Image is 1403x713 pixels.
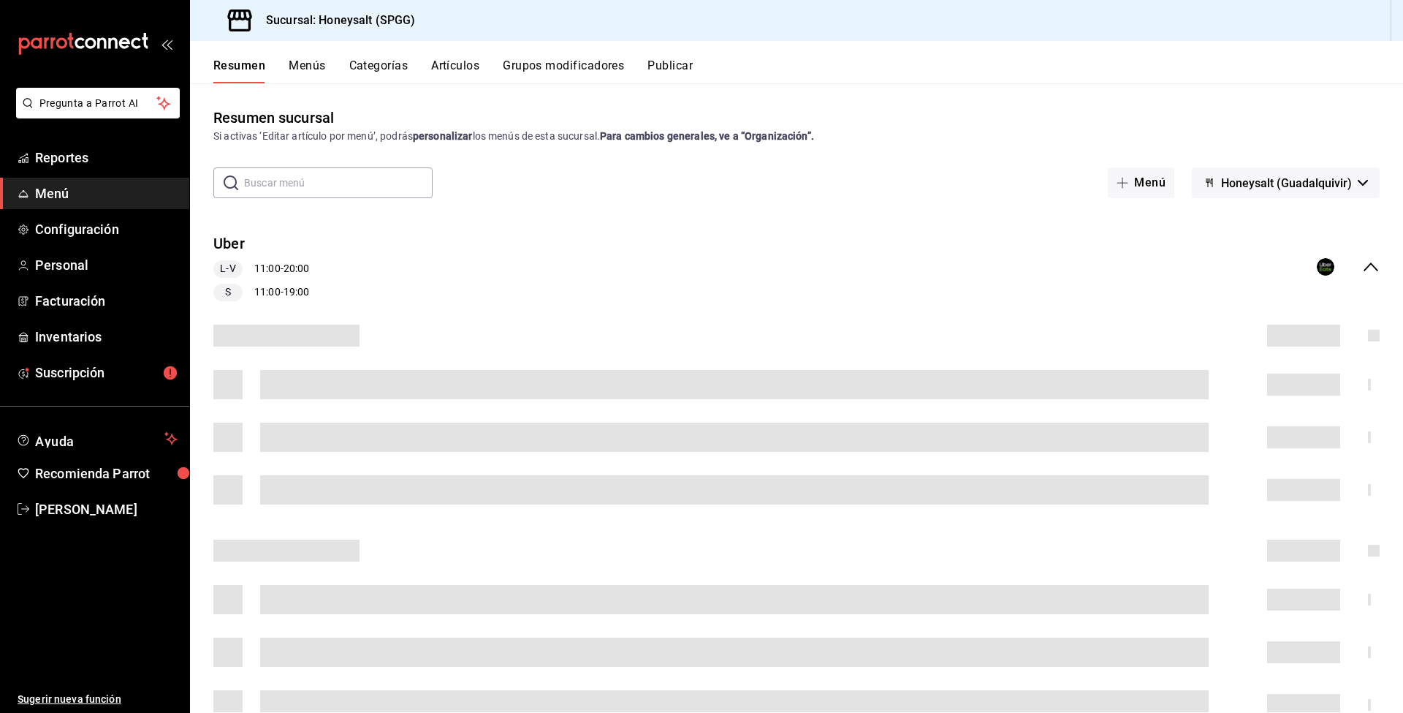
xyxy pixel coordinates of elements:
[213,107,334,129] div: Resumen sucursal
[161,38,172,50] button: open_drawer_menu
[219,284,237,300] span: S
[35,464,178,483] span: Recomienda Parrot
[35,148,178,167] span: Reportes
[213,129,1380,144] div: Si activas ‘Editar artículo por menú’, podrás los menús de esta sucursal.
[413,130,473,142] strong: personalizar
[1108,167,1174,198] button: Menú
[1221,176,1352,190] span: Honeysalt (Guadalquivir)
[18,692,178,707] span: Sugerir nueva función
[35,327,178,347] span: Inventarios
[244,168,433,197] input: Buscar menú
[213,260,309,278] div: 11:00 - 20:00
[647,59,693,83] button: Publicar
[190,222,1403,313] div: collapse-menu-row
[214,261,241,276] span: L-V
[431,59,479,83] button: Artículos
[213,233,245,254] button: Uber
[35,363,178,382] span: Suscripción
[213,59,1403,83] div: navigation tabs
[35,255,178,275] span: Personal
[35,430,159,448] span: Ayuda
[1192,167,1380,198] button: Honeysalt (Guadalquivir)
[289,59,325,83] button: Menús
[349,59,408,83] button: Categorías
[35,184,178,203] span: Menú
[254,12,415,29] h3: Sucursal: Honeysalt (SPGG)
[213,59,265,83] button: Resumen
[16,88,180,118] button: Pregunta a Parrot AI
[35,499,178,519] span: [PERSON_NAME]
[39,96,157,111] span: Pregunta a Parrot AI
[10,106,180,121] a: Pregunta a Parrot AI
[35,291,178,311] span: Facturación
[503,59,624,83] button: Grupos modificadores
[35,219,178,239] span: Configuración
[213,284,309,301] div: 11:00 - 19:00
[600,130,814,142] strong: Para cambios generales, ve a “Organización”.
